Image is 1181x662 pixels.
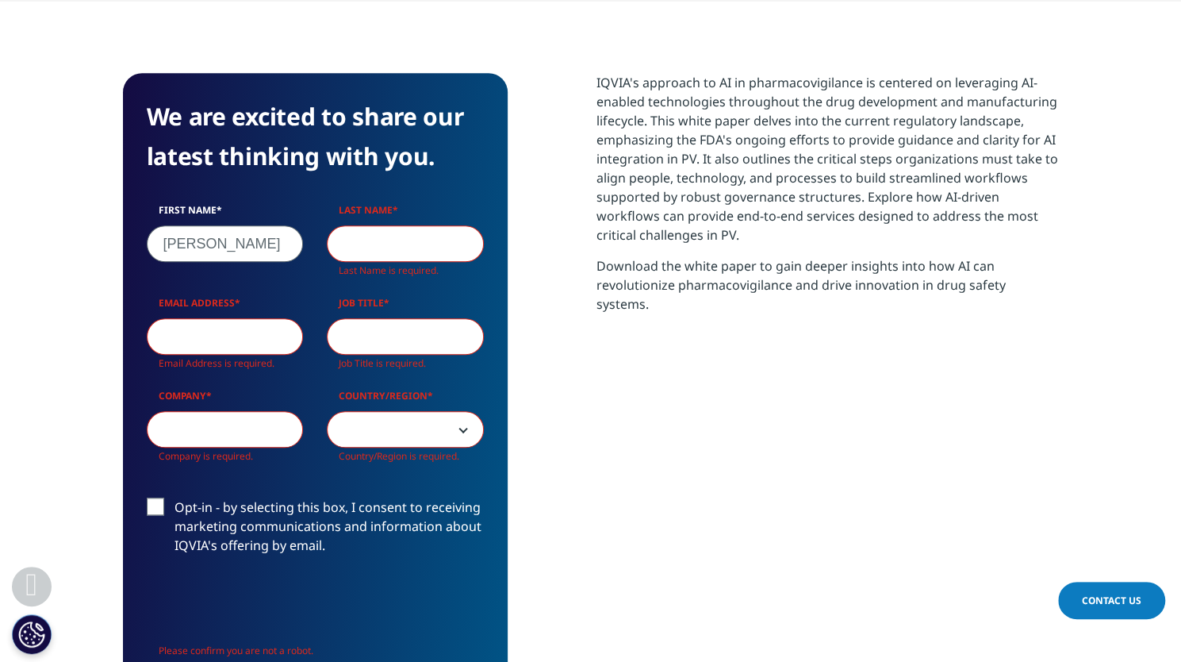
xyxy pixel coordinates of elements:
[1082,594,1141,607] span: Contact Us
[327,389,484,411] label: Country/Region
[147,203,304,225] label: First Name
[339,264,439,277] span: Last Name is required.
[159,449,253,463] span: Company is required.
[596,73,1059,256] p: IQVIA's approach to AI in pharmacovigilance is centered on leveraging AI-enabled technologies thr...
[147,580,388,642] iframe: reCAPTCHA
[147,296,304,318] label: Email Address
[159,644,313,657] span: Please confirm you are not a robot.
[147,498,484,564] label: Opt-in - by selecting this box, I consent to receiving marketing communications and information a...
[327,203,484,225] label: Last Name
[12,614,52,654] button: Cookie 設定
[339,356,426,370] span: Job Title is required.
[339,449,459,463] span: Country/Region is required.
[1058,582,1165,619] a: Contact Us
[327,296,484,318] label: Job Title
[147,389,304,411] label: Company
[147,97,484,176] h4: We are excited to share our latest thinking with you.
[596,256,1059,325] p: Download the white paper to gain deeper insights into how AI can revolutionize pharmacovigilance ...
[159,356,274,370] span: Email Address is required.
